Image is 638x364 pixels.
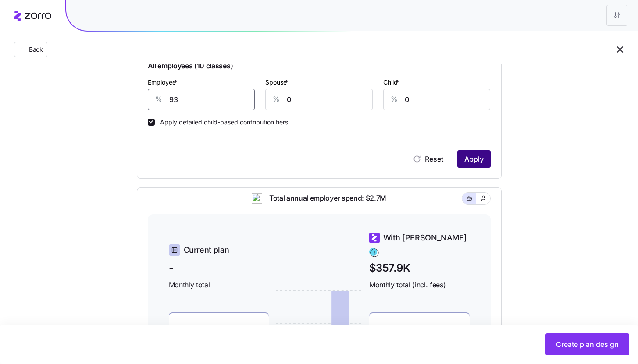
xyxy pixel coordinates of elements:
label: Employee [148,78,179,87]
button: Apply [457,150,491,168]
div: % [148,89,169,110]
button: Back [14,42,47,57]
label: Child [383,78,401,87]
span: Reset [425,154,443,164]
span: Back [25,45,43,54]
div: % [266,89,287,110]
img: ai-icon.png [252,193,262,204]
div: % [384,89,405,110]
button: Reset [406,150,450,168]
label: Apply detailed child-based contribution tiers [155,119,288,126]
span: With [PERSON_NAME] [383,232,467,244]
span: Monthly total (incl. fees) [369,279,470,290]
span: Current plan [184,244,229,256]
button: Create plan design [545,333,629,355]
span: $357.9K [369,260,470,276]
span: Create plan design [556,339,619,350]
span: Apply [464,154,484,164]
span: Monthly total [169,279,269,290]
span: All employees (10 classes) [148,59,491,77]
span: Total annual employer spend: $2.7M [262,193,386,204]
span: - [169,260,269,276]
label: Spouse [265,78,290,87]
